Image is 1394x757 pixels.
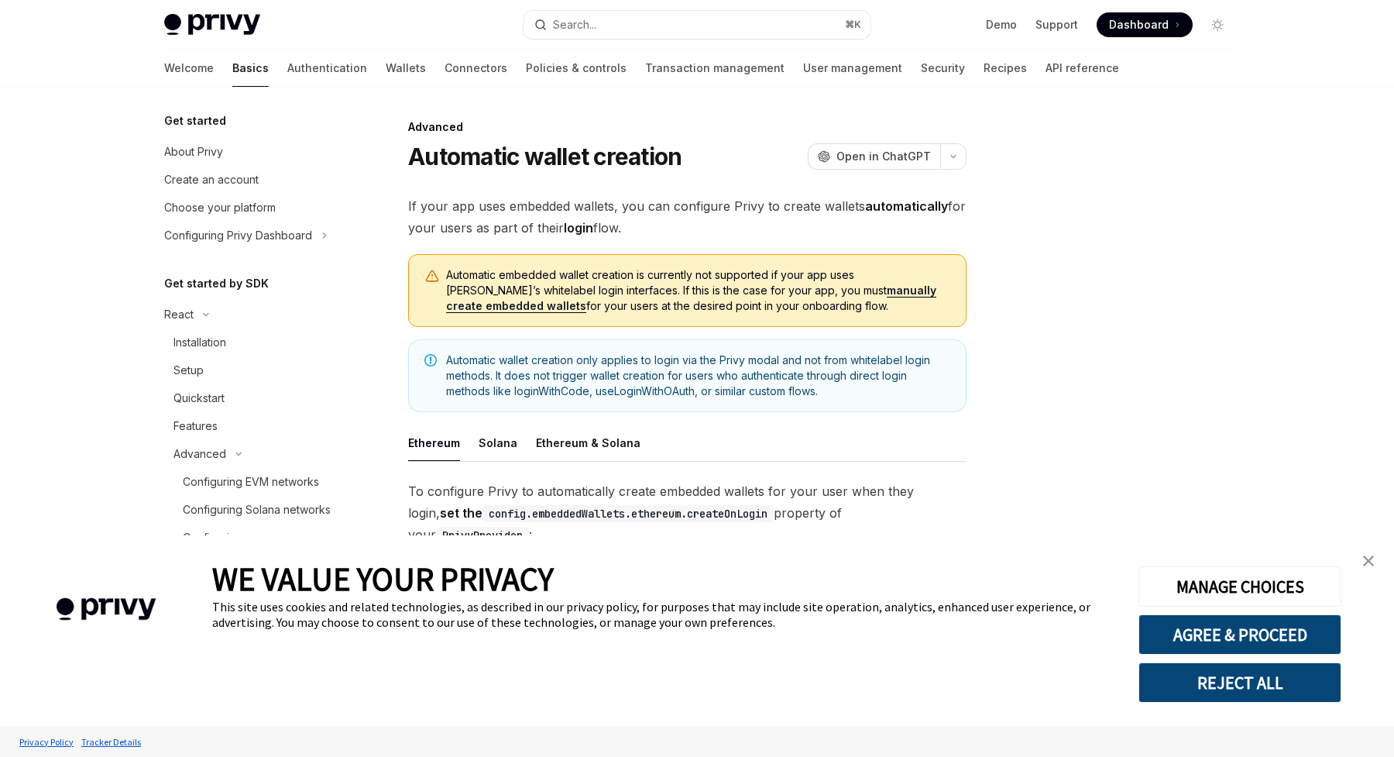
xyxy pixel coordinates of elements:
div: Configuring appearance [183,528,308,547]
a: Demo [986,17,1017,33]
a: Transaction management [645,50,785,87]
a: Features [152,412,350,440]
button: Solana [479,425,517,461]
div: About Privy [164,143,223,161]
div: Configuring Solana networks [183,501,331,519]
div: Features [173,417,218,435]
div: Installation [173,333,226,352]
strong: set the [440,505,774,521]
span: ⌘ K [845,19,861,31]
a: Create an account [152,166,350,194]
strong: automatically [865,198,948,214]
button: Ethereum [408,425,460,461]
a: Tracker Details [77,728,145,755]
button: Ethereum & Solana [536,425,640,461]
h5: Get started [164,112,226,130]
a: Quickstart [152,384,350,412]
div: Create an account [164,170,259,189]
div: Configuring Privy Dashboard [164,226,312,245]
svg: Note [424,354,437,366]
img: company logo [23,576,189,643]
button: Open in ChatGPT [808,143,940,170]
div: Setup [173,361,204,380]
a: Policies & controls [526,50,627,87]
button: Toggle dark mode [1205,12,1230,37]
button: MANAGE CHOICES [1138,566,1341,607]
span: Dashboard [1109,17,1169,33]
svg: Warning [424,269,440,284]
button: REJECT ALL [1138,662,1341,703]
strong: login [564,220,593,236]
div: React [164,305,194,324]
a: Choose your platform [152,194,350,222]
a: Configuring Solana networks [152,496,350,524]
span: WE VALUE YOUR PRIVACY [212,559,554,599]
a: Installation [152,329,350,356]
code: PrivyProvider [436,527,529,544]
div: Quickstart [173,389,225,408]
div: Choose your platform [164,198,276,217]
span: Automatic embedded wallet creation is currently not supported if your app uses [PERSON_NAME]’s wh... [446,267,950,314]
a: Basics [232,50,269,87]
a: Setup [152,356,350,384]
a: Configuring EVM networks [152,468,350,496]
div: Advanced [408,119,967,135]
div: Search... [553,15,596,34]
a: Configuring appearance [152,524,350,552]
img: close banner [1363,556,1374,566]
a: API reference [1045,50,1119,87]
code: config.embeddedWallets.ethereum.createOnLogin [482,505,774,522]
button: AGREE & PROCEED [1138,614,1341,655]
div: This site uses cookies and related technologies, as described in our privacy policy, for purposes... [212,599,1115,630]
h5: Get started by SDK [164,274,269,293]
a: Wallets [386,50,426,87]
span: If your app uses embedded wallets, you can configure Privy to create wallets for your users as pa... [408,195,967,239]
div: Advanced [173,445,226,463]
a: Support [1035,17,1078,33]
a: close banner [1353,545,1384,576]
div: Configuring EVM networks [183,473,319,491]
h1: Automatic wallet creation [408,143,682,170]
a: Welcome [164,50,214,87]
span: Automatic wallet creation only applies to login via the Privy modal and not from whitelabel login... [446,353,950,399]
a: About Privy [152,138,350,166]
img: light logo [164,14,260,36]
a: Authentication [287,50,367,87]
a: Privacy Policy [15,728,77,755]
a: Dashboard [1097,12,1193,37]
span: Open in ChatGPT [836,149,931,164]
a: User management [803,50,902,87]
button: Search...⌘K [524,11,870,39]
a: Recipes [984,50,1027,87]
span: To configure Privy to automatically create embedded wallets for your user when they login, proper... [408,480,967,545]
a: Security [921,50,965,87]
a: Connectors [445,50,507,87]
